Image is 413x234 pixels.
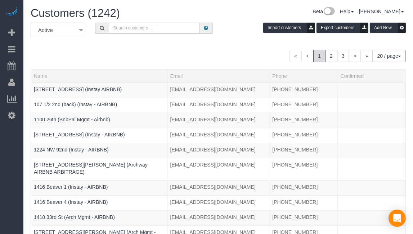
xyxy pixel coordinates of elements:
[167,113,269,128] td: Email
[34,214,115,220] a: 1418 33rd St (Arch Mgmt - AIRBNB)
[313,9,335,14] a: Beta
[167,143,269,158] td: Email
[167,195,269,210] td: Email
[337,50,349,62] a: 3
[317,23,368,33] button: Export customers
[34,138,164,140] div: Tags
[31,7,120,19] span: Customers (1242)
[34,123,164,125] div: Tags
[34,206,164,207] div: Tags
[34,117,110,122] a: 1100 26th (BnbPal Mgmt - Airbnb)
[34,221,164,223] div: Tags
[34,175,164,177] div: Tags
[269,98,337,113] td: Phone
[34,191,164,192] div: Tags
[361,50,373,62] a: »
[167,210,269,225] td: Email
[31,83,167,98] td: Name
[4,7,19,17] img: Automaid Logo
[269,128,337,143] td: Phone
[337,113,405,128] td: Confirmed
[269,195,337,210] td: Phone
[31,158,167,180] td: Name
[325,50,337,62] a: 2
[31,143,167,158] td: Name
[31,180,167,195] td: Name
[301,50,314,62] span: <
[269,69,337,83] th: Phone
[373,50,406,62] button: 20 / page
[167,158,269,180] td: Email
[34,153,164,155] div: Tags
[337,195,405,210] td: Confirmed
[31,69,167,83] th: Name
[337,180,405,195] td: Confirmed
[269,158,337,180] td: Phone
[263,23,315,33] button: Import customers
[269,210,337,225] td: Phone
[269,180,337,195] td: Phone
[323,7,335,17] img: New interface
[167,128,269,143] td: Email
[269,83,337,98] td: Phone
[289,50,406,62] nav: Pagination navigation
[167,98,269,113] td: Email
[34,147,109,153] a: 1224 NW 92nd (Instay - AIRBNB)
[31,98,167,113] td: Name
[34,93,164,95] div: Tags
[337,210,405,225] td: Confirmed
[167,69,269,83] th: Email
[34,108,164,110] div: Tags
[31,128,167,143] td: Name
[340,9,354,14] a: Help
[34,102,117,107] a: 107 1/2 2nd (back) (Instay - AIRBNB)
[337,69,405,83] th: Confirmed
[167,83,269,98] td: Email
[167,180,269,195] td: Email
[337,158,405,180] td: Confirmed
[269,113,337,128] td: Phone
[359,9,404,14] a: [PERSON_NAME]
[337,83,405,98] td: Confirmed
[31,210,167,225] td: Name
[34,132,125,137] a: [STREET_ADDRESS] (Instay - AIRBNB)
[31,195,167,210] td: Name
[269,143,337,158] td: Phone
[109,23,199,34] input: Search customers ...
[31,113,167,128] td: Name
[389,210,406,227] div: Open Intercom Messenger
[34,86,122,92] a: [STREET_ADDRESS] (Instay AIRBNB)
[34,199,108,205] a: 1416 Beaver 4 (Instay - AIRBNB)
[337,98,405,113] td: Confirmed
[337,143,405,158] td: Confirmed
[313,50,326,62] span: 1
[370,23,406,33] button: Add New
[349,50,361,62] a: >
[34,162,148,175] a: [STREET_ADDRESS][PERSON_NAME] (Archway AIRBNB ARBITRAGE)
[289,50,302,62] span: «
[34,184,108,190] a: 1416 Beaver 1 (Instay - AIRBNB)
[337,128,405,143] td: Confirmed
